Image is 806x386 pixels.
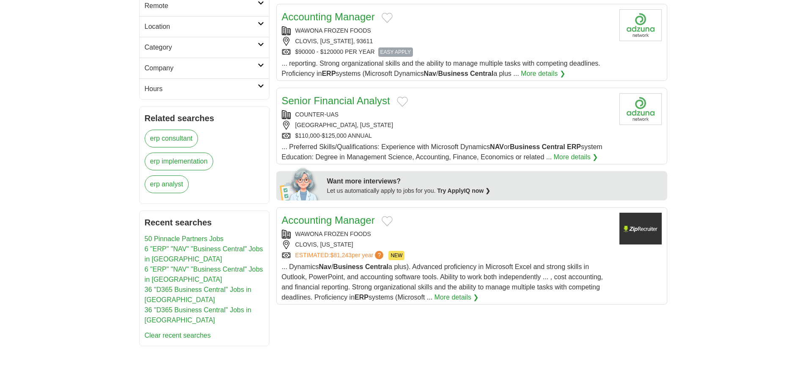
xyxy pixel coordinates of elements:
[145,235,224,242] a: 50 Pinnacle Partners Jobs
[382,216,393,226] button: Add to favorite jobs
[319,263,331,270] strong: Nav
[145,84,258,94] h2: Hours
[145,175,189,193] a: erp analyst
[355,294,369,301] strong: ERP
[438,70,468,77] strong: Business
[145,332,211,339] a: Clear recent searches
[282,131,613,140] div: $110,000-$125,000 ANNUAL
[619,93,662,125] img: Company logo
[145,245,263,263] a: 6 "ERP" "NAV" "Business Central" Jobs in [GEOGRAPHIC_DATA]
[470,70,493,77] strong: Central
[554,152,598,162] a: More details ❯
[282,37,613,46] div: CLOVIS, [US_STATE], 93611
[322,70,336,77] strong: ERP
[327,186,662,195] div: Let us automatically apply to jobs for you.
[282,214,375,226] a: Accounting Manager
[397,97,408,107] button: Add to favorite jobs
[282,11,375,22] a: Accounting Manager
[435,292,479,303] a: More details ❯
[333,263,363,270] strong: Business
[140,16,269,37] a: Location
[280,167,321,200] img: apply-iq-scientist.png
[382,13,393,23] button: Add to favorite jobs
[145,22,258,32] h2: Location
[365,263,388,270] strong: Central
[424,70,436,77] strong: Nav
[330,252,352,258] span: $81,243
[145,42,258,53] h2: Category
[619,213,662,244] img: Company logo
[619,9,662,41] img: Company logo
[282,47,613,57] div: $90000 - $120000 PER YEAR
[140,58,269,78] a: Company
[282,60,600,77] span: ... reporting. Strong organizational skills and the ability to manage multiple tasks with competi...
[282,110,613,119] div: COUNTER-UAS
[145,266,263,283] a: 6 "ERP" "NAV" "Business Central" Jobs in [GEOGRAPHIC_DATA]
[282,121,613,130] div: [GEOGRAPHIC_DATA], [US_STATE]
[388,251,404,260] span: NEW
[282,95,390,106] a: Senior Financial Analyst
[140,37,269,58] a: Category
[378,47,413,57] span: EASY APPLY
[375,251,383,259] span: ?
[282,143,602,161] span: ... Preferred Skills/Qualifications: Experience with Microsoft Dynamics or system Education: Degr...
[145,306,251,324] a: 36 "D365 Business Central" Jobs in [GEOGRAPHIC_DATA]
[145,286,251,303] a: 36 "D365 Business Central" Jobs in [GEOGRAPHIC_DATA]
[145,1,258,11] h2: Remote
[282,240,613,249] div: CLOVIS, [US_STATE]
[490,143,504,150] strong: NAV
[140,78,269,99] a: Hours
[437,187,490,194] a: Try ApplyIQ now ❯
[145,63,258,73] h2: Company
[542,143,565,150] strong: Central
[521,69,565,79] a: More details ❯
[145,216,264,229] h2: Recent searches
[567,143,581,150] strong: ERP
[295,251,385,260] a: ESTIMATED:$81,243per year?
[510,143,540,150] strong: Business
[145,130,198,147] a: erp consultant
[282,26,613,35] div: WAWONA FROZEN FOODS
[145,153,213,170] a: erp implementation
[145,112,264,125] h2: Related searches
[282,230,613,239] div: WAWONA FROZEN FOODS
[282,263,603,301] span: ... Dynamics / a plus). Advanced proficiency in Microsoft Excel and strong skills in Outlook, Pow...
[327,176,662,186] div: Want more interviews?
